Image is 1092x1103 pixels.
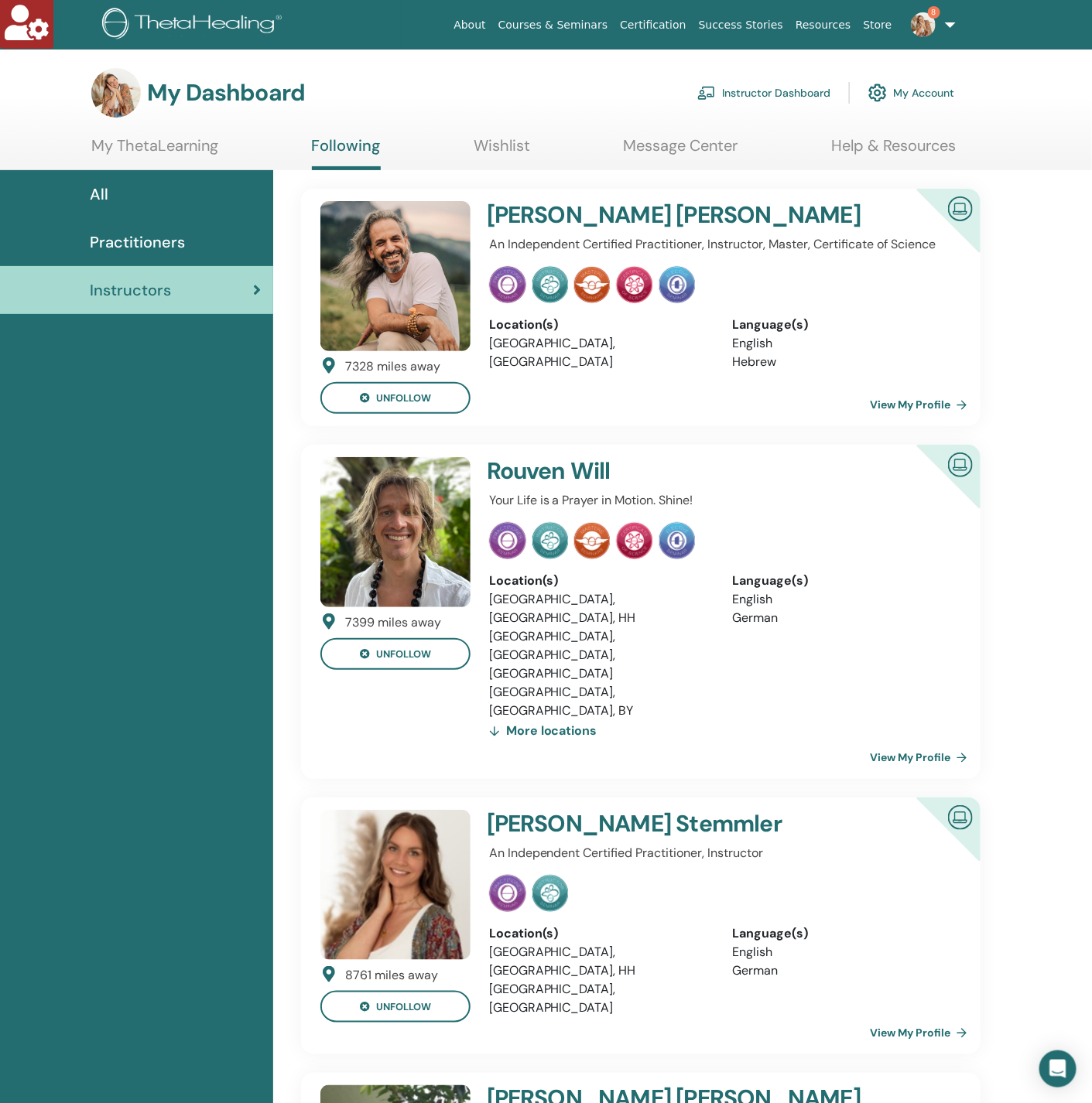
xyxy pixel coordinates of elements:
[732,334,952,353] li: English
[892,445,981,534] div: Certified Online Instructor
[732,609,952,627] li: German
[487,201,874,229] h4: [PERSON_NAME] [PERSON_NAME]
[732,924,952,943] div: Language(s)
[91,68,141,118] img: default.jpg
[91,136,218,166] a: My ThetaLearning
[90,231,185,254] span: Practitioners
[320,810,471,960] img: default.jpg
[489,924,709,943] div: Location(s)
[489,334,709,371] li: [GEOGRAPHIC_DATA], [GEOGRAPHIC_DATA]
[614,11,692,39] a: Certification
[942,190,979,225] img: Certified Online Instructor
[732,590,952,609] li: English
[928,6,940,19] span: 8
[489,683,709,720] li: [GEOGRAPHIC_DATA], [GEOGRAPHIC_DATA], BY
[147,79,305,107] h3: My Dashboard
[489,980,709,1017] li: [GEOGRAPHIC_DATA], [GEOGRAPHIC_DATA]
[624,136,738,166] a: Message Center
[102,8,287,43] img: logo.png
[868,76,954,110] a: My Account
[732,316,952,334] div: Language(s)
[474,136,530,166] a: Wishlist
[320,991,471,1023] button: unfollow
[90,278,171,302] span: Instructors
[868,80,887,106] img: cog.svg
[320,638,471,670] button: unfollow
[492,11,614,39] a: Courses & Seminars
[489,627,709,683] li: [GEOGRAPHIC_DATA], [GEOGRAPHIC_DATA], [GEOGRAPHIC_DATA]
[489,590,709,627] li: [GEOGRAPHIC_DATA], [GEOGRAPHIC_DATA], HH
[489,316,709,334] div: Location(s)
[320,457,471,607] img: default.jpg
[789,11,858,39] a: Resources
[870,742,974,773] a: View My Profile
[831,136,956,166] a: Help & Resources
[487,457,874,485] h4: Rouven Will
[942,799,979,834] img: Certified Online Instructor
[345,357,440,376] div: 7328 miles away
[732,943,952,961] li: English
[489,235,952,254] p: An Independent Certified Practitioner, Instructor, Master, Certificate of Science
[320,382,471,414] button: unfollow
[732,572,952,590] div: Language(s)
[693,11,789,39] a: Success Stories
[345,966,438,985] div: 8761 miles away
[911,12,936,37] img: default.jpg
[312,136,381,170] a: Following
[489,491,952,510] p: Your Life is a Prayer in Motion. Shine!
[858,11,899,39] a: Store
[942,446,979,481] img: Certified Online Instructor
[447,11,491,39] a: About
[489,844,952,862] p: An Independent Certified Practitioner, Instructor
[732,353,952,371] li: Hebrew
[732,961,952,980] li: German
[90,183,108,206] span: All
[697,86,716,100] img: chalkboard-teacher.svg
[892,797,981,886] div: Certified Online Instructor
[345,613,441,632] div: 7399 miles away
[870,389,974,420] a: View My Profile
[487,810,874,838] h4: [PERSON_NAME] Stemmler
[870,1017,974,1048] a: View My Profile
[489,943,709,980] li: [GEOGRAPHIC_DATA], [GEOGRAPHIC_DATA], HH
[892,189,981,278] div: Certified Online Instructor
[489,720,597,742] div: More locations
[697,76,830,110] a: Instructor Dashboard
[320,201,471,351] img: default.jpg
[1039,1050,1077,1088] div: Open Intercom Messenger
[489,572,709,590] div: Location(s)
